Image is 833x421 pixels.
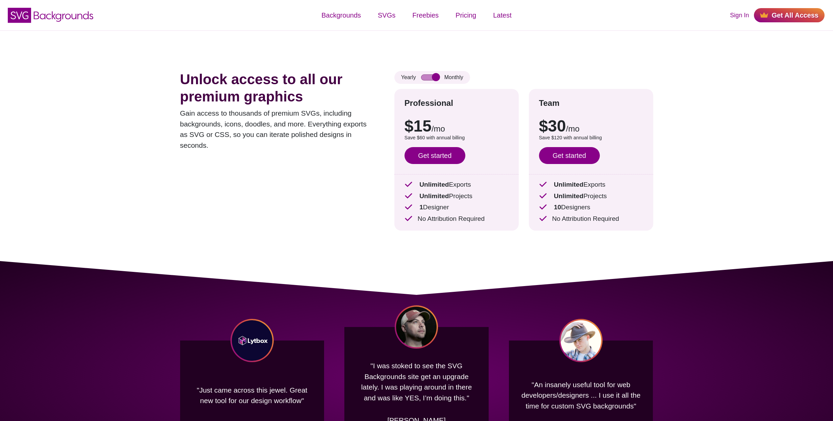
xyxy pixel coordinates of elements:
[539,98,560,108] strong: Team
[539,214,643,224] p: No Attribution Required
[539,147,600,164] a: Get started
[394,71,470,84] div: Yearly Monthly
[539,180,643,190] p: Exports
[405,118,509,134] p: $15
[395,305,438,349] img: Chris Coyier headshot
[180,71,374,105] h1: Unlock access to all our premium graphics
[419,181,449,188] strong: Unlimited
[404,5,447,25] a: Freebies
[554,204,561,211] strong: 10
[230,319,274,362] img: Lytbox Co logo
[419,204,423,211] strong: 1
[447,5,485,25] a: Pricing
[539,203,643,212] p: Designers
[754,8,825,22] a: Get All Access
[354,355,479,408] p: "I was stoked to see the SVG Backgrounds site get an upgrade lately. I was playing around in ther...
[405,191,509,201] p: Projects
[432,124,445,133] span: /mo
[539,118,643,134] p: $30
[180,108,374,150] p: Gain access to thousands of premium SVGs, including backgrounds, icons, doodles, and more. Everyt...
[405,203,509,212] p: Designer
[405,180,509,190] p: Exports
[313,5,369,25] a: Backgrounds
[405,147,465,164] a: Get started
[419,192,449,200] strong: Unlimited
[554,181,583,188] strong: Unlimited
[405,134,509,142] p: Save $60 with annual billing
[485,5,520,25] a: Latest
[730,11,749,20] a: Sign In
[559,319,603,362] img: Jarod Peachey headshot
[539,134,643,142] p: Save $120 with annual billing
[369,5,404,25] a: SVGs
[554,192,583,200] strong: Unlimited
[405,214,509,224] p: No Attribution Required
[405,98,453,108] strong: Professional
[566,124,580,133] span: /mo
[539,191,643,201] p: Projects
